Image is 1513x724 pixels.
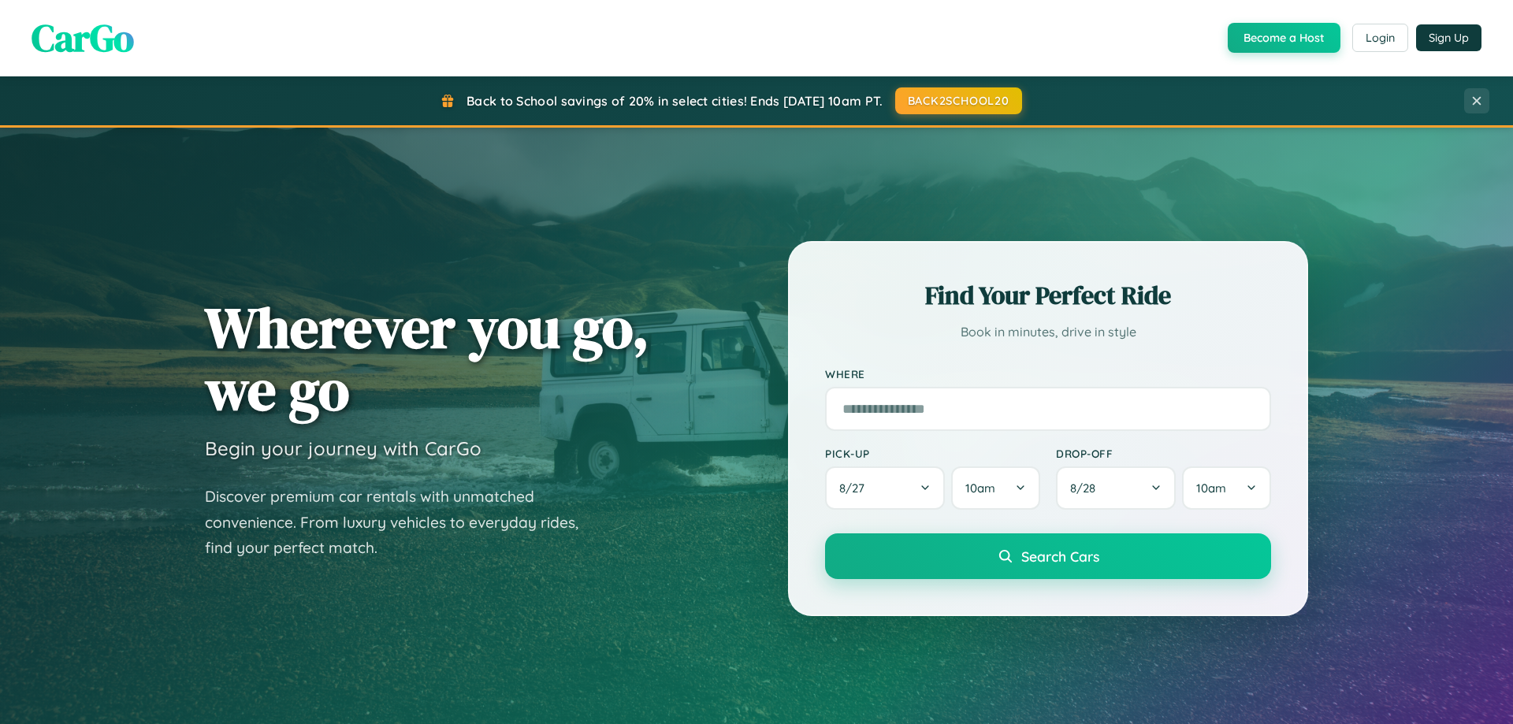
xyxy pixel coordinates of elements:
button: 8/27 [825,466,945,510]
span: 8 / 28 [1070,481,1103,496]
button: 8/28 [1056,466,1176,510]
p: Discover premium car rentals with unmatched convenience. From luxury vehicles to everyday rides, ... [205,484,599,561]
h2: Find Your Perfect Ride [825,278,1271,313]
span: 10am [1196,481,1226,496]
span: 10am [965,481,995,496]
span: 8 / 27 [839,481,872,496]
label: Pick-up [825,447,1040,460]
h3: Begin your journey with CarGo [205,436,481,460]
button: Become a Host [1228,23,1340,53]
button: 10am [951,466,1040,510]
span: Back to School savings of 20% in select cities! Ends [DATE] 10am PT. [467,93,883,109]
span: Search Cars [1021,548,1099,565]
h1: Wherever you go, we go [205,296,649,421]
p: Book in minutes, drive in style [825,321,1271,343]
button: 10am [1182,466,1271,510]
button: BACK2SCHOOL20 [895,87,1022,114]
button: Login [1352,24,1408,52]
button: Sign Up [1416,24,1481,51]
label: Where [825,367,1271,381]
label: Drop-off [1056,447,1271,460]
button: Search Cars [825,533,1271,579]
span: CarGo [32,12,134,64]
